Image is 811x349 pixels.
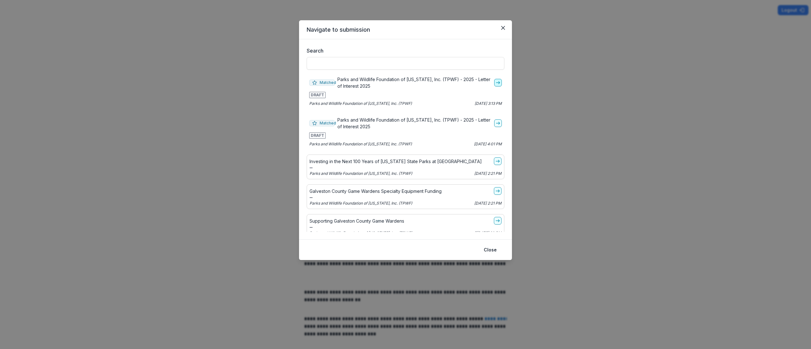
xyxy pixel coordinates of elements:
[494,157,501,165] a: go-to
[494,79,502,86] a: go-to
[310,230,412,236] p: Parks and Wildlife Foundation of [US_STATE], Inc. (TPWF)
[475,101,502,106] p: [DATE] 3:13 PM
[307,47,501,54] label: Search
[474,200,501,206] p: [DATE] 2:21 PM
[494,217,501,225] a: go-to
[309,132,326,139] span: DRAFT
[310,200,412,206] p: Parks and Wildlife Foundation of [US_STATE], Inc. (TPWF)
[309,141,412,147] p: Parks and Wildlife Foundation of [US_STATE], Inc. (TPWF)
[309,120,335,126] span: Matched
[474,230,501,236] p: F[DATE]:20 PM
[310,218,404,224] p: Supporting Galveston County Game Wardens
[309,92,326,98] span: DRAFT
[299,20,512,39] header: Navigate to submission
[480,245,501,255] button: Close
[494,187,501,195] a: go-to
[494,119,502,127] a: go-to
[474,141,502,147] p: [DATE] 4:01 PM
[310,171,412,176] p: Parks and Wildlife Foundation of [US_STATE], Inc. (TPWF)
[498,23,508,33] button: Close
[474,171,501,176] p: [DATE] 2:21 PM
[309,79,335,86] span: Matched
[309,101,412,106] p: Parks and Wildlife Foundation of [US_STATE], Inc. (TPWF)
[310,188,442,194] p: Galveston County Game Wardens Specialty Equipment Funding
[337,76,492,89] p: Parks and Wildlife Foundation of [US_STATE], Inc. (TPWF) - 2025 - Letter of Interest 2025
[310,158,482,165] p: Investing in the Next 100 Years of [US_STATE] State Parks at [GEOGRAPHIC_DATA]
[337,117,492,130] p: Parks and Wildlife Foundation of [US_STATE], Inc. (TPWF) - 2025 - Letter of Interest 2025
